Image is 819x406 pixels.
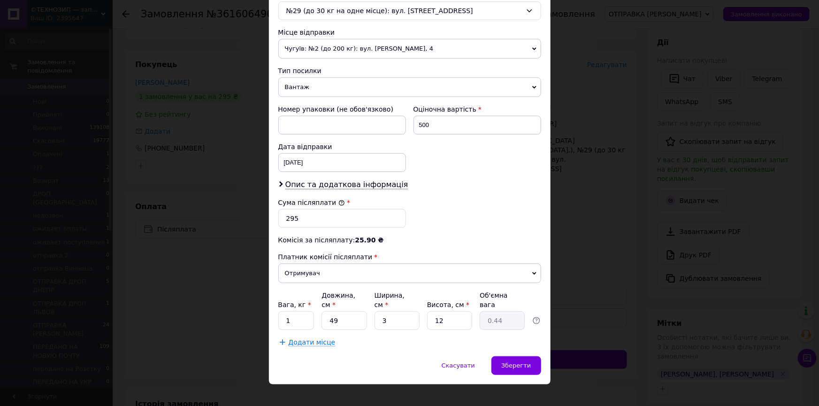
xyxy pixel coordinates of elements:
span: Зберегти [501,362,531,369]
div: №29 (до 30 кг на одне місце): вул. [STREET_ADDRESS] [278,1,541,20]
span: Чугуїв: №2 (до 200 кг): вул. [PERSON_NAME], 4 [278,39,541,59]
label: Вага, кг [278,301,311,308]
label: Сума післяплати [278,199,345,206]
span: Платник комісії післяплати [278,253,373,261]
span: Отримувач [278,263,541,283]
div: Оціночна вартість [413,105,541,114]
div: Об'ємна вага [480,291,525,309]
div: Дата відправки [278,142,406,151]
div: Комісія за післяплату: [278,235,541,245]
label: Висота, см [427,301,469,308]
span: Додати місце [289,338,336,346]
label: Ширина, см [375,292,405,308]
span: Тип посилки [278,67,321,75]
span: Скасувати [442,362,475,369]
div: Номер упаковки (не обов'язково) [278,105,406,114]
span: 25.90 ₴ [355,236,383,244]
span: Опис та додаткова інформація [285,180,408,189]
span: Вантаж [278,77,541,97]
span: Місце відправки [278,29,335,36]
label: Довжина, см [321,292,355,308]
